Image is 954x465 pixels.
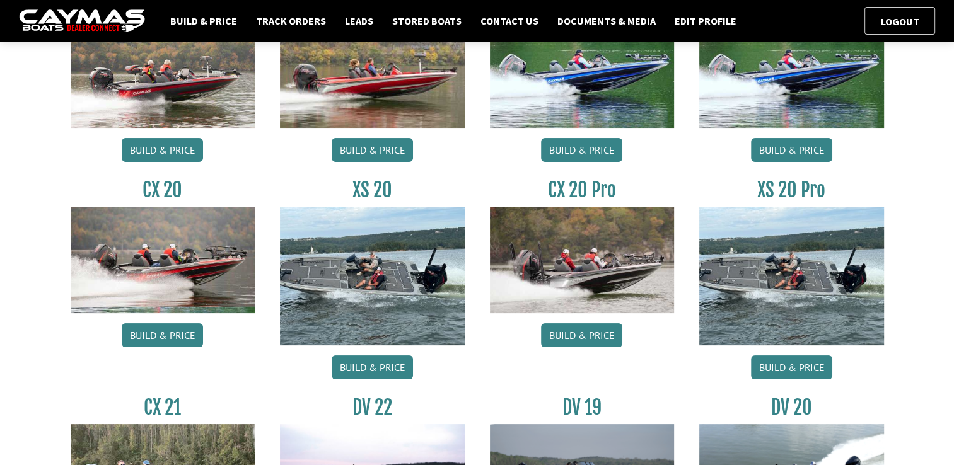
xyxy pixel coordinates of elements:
img: CX-18SS_thumbnail.jpg [280,22,465,128]
a: Build & Price [332,138,413,162]
a: Build & Price [751,355,832,379]
a: Edit Profile [668,13,743,29]
a: Build & Price [751,138,832,162]
a: Leads [339,13,380,29]
a: Build & Price [122,323,203,347]
a: Build & Price [122,138,203,162]
h3: CX 20 Pro [490,178,675,202]
h3: DV 19 [490,396,675,419]
a: Build & Price [541,323,622,347]
h3: CX 20 [71,178,255,202]
img: caymas-dealer-connect-2ed40d3bc7270c1d8d7ffb4b79bf05adc795679939227970def78ec6f6c03838.gif [19,9,145,33]
img: CX19_thumbnail.jpg [490,22,675,128]
a: Build & Price [541,138,622,162]
h3: CX 21 [71,396,255,419]
img: CX-20_thumbnail.jpg [71,207,255,313]
a: Build & Price [332,355,413,379]
img: CX-20Pro_thumbnail.jpg [490,207,675,313]
h3: DV 22 [280,396,465,419]
h3: DV 20 [699,396,884,419]
img: XS_20_resized.jpg [280,207,465,345]
a: Documents & Media [551,13,662,29]
h3: XS 20 [280,178,465,202]
img: CX-18S_thumbnail.jpg [71,22,255,128]
a: Contact Us [474,13,545,29]
img: CX19_thumbnail.jpg [699,22,884,128]
a: Track Orders [250,13,332,29]
img: XS_20_resized.jpg [699,207,884,345]
a: Stored Boats [386,13,468,29]
h3: XS 20 Pro [699,178,884,202]
a: Build & Price [164,13,243,29]
a: Logout [875,15,926,28]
